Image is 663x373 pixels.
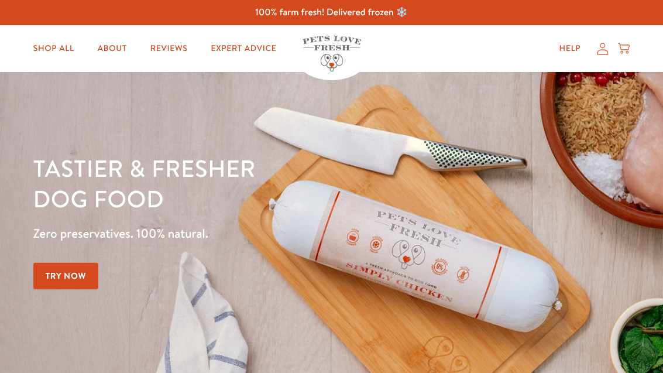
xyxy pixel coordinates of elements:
[201,37,286,60] a: Expert Advice
[141,37,197,60] a: Reviews
[24,37,84,60] a: Shop All
[550,37,590,60] a: Help
[33,153,431,214] h1: Tastier & fresher dog food
[303,36,361,71] img: Pets Love Fresh
[604,318,651,361] iframe: Gorgias live chat messenger
[88,37,136,60] a: About
[33,223,431,244] p: Zero preservatives. 100% natural.
[33,263,99,289] a: Try Now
